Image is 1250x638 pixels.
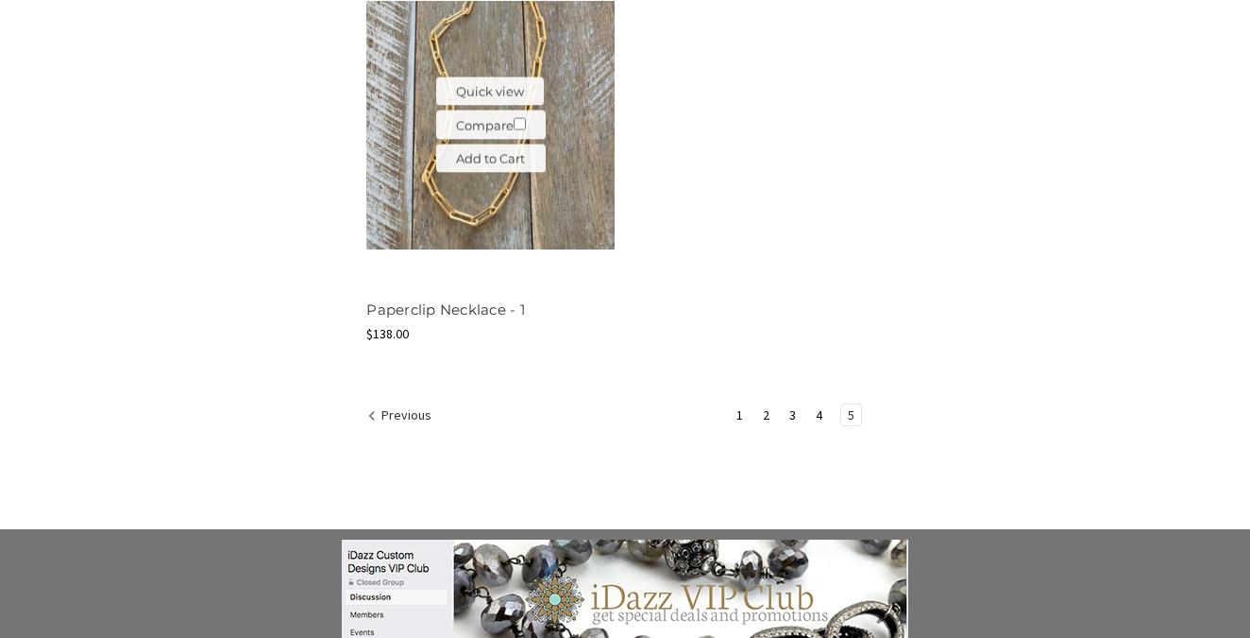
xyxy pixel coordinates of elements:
label: Compare [436,111,546,140]
button: Quick view [436,78,544,106]
a: Paperclip Necklace - 1 [366,301,525,319]
span: $138.00 [366,325,409,342]
a: Page 3 of 5 [783,405,802,425]
input: Compare [514,118,526,130]
img: Paperclip Necklace - 1 [366,1,615,250]
a: Add to Cart [436,145,546,173]
a: Previous [367,405,438,429]
a: Page 4 of 5 [809,405,829,425]
nav: pagination [366,404,1152,430]
a: Page 1 of 5 [730,405,750,425]
a: Page 5 of 5 [841,405,861,425]
a: Page 2 of 5 [756,405,776,425]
